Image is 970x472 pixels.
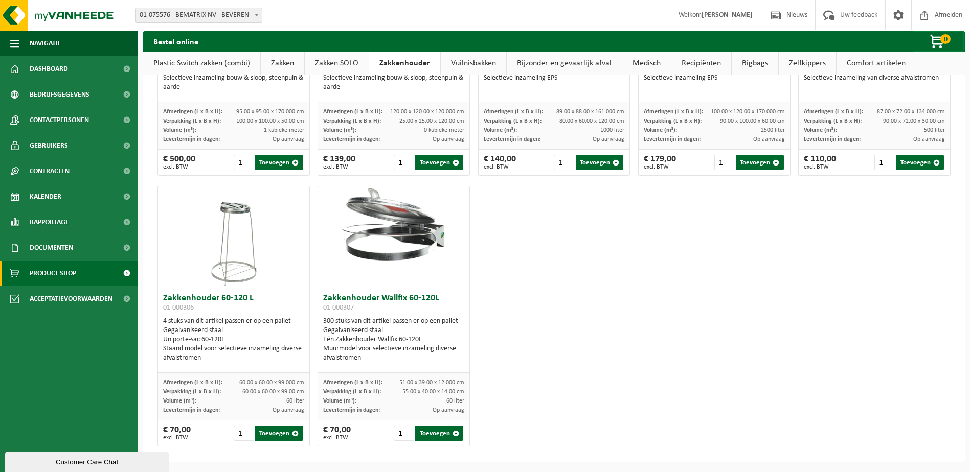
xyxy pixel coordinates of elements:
button: Toevoegen [415,155,463,170]
span: Volume (m³): [323,127,356,133]
span: excl. BTW [644,164,676,170]
a: Bijzonder en gevaarlijk afval [507,52,622,75]
div: € 140,00 [484,155,516,170]
span: Volume (m³): [163,127,196,133]
span: 120.00 x 120.00 x 120.000 cm [390,109,464,115]
span: Op aanvraag [433,136,464,143]
img: 01-000306 [208,186,259,289]
input: 1 [874,155,895,170]
a: Zakken SOLO [305,52,369,75]
a: Zakkenhouder [369,52,440,75]
button: Toevoegen [255,155,303,170]
div: € 179,00 [644,155,676,170]
div: Selectieve inzameling EPS [644,74,785,83]
div: € 110,00 [804,155,836,170]
span: 01-000306 [163,304,194,312]
div: € 70,00 [163,426,191,441]
span: Levertermijn in dagen: [163,407,220,413]
span: 80.00 x 60.00 x 120.00 cm [559,118,624,124]
input: 1 [234,155,254,170]
span: 90.00 x 100.00 x 60.00 cm [720,118,785,124]
button: Toevoegen [896,155,944,170]
strong: [PERSON_NAME] [702,11,753,19]
div: Selectieve inzameling bouw & sloop, steenpuin & aarde [323,74,464,92]
span: excl. BTW [484,164,516,170]
span: Verpakking (L x B x H): [644,118,702,124]
span: excl. BTW [163,164,195,170]
span: 0 [940,34,951,44]
a: Plastic Switch zakken (combi) [143,52,260,75]
span: Kalender [30,184,61,209]
div: Eén Zakkenhouder Wallfix 60-120L [323,335,464,344]
img: 01-000307 [318,186,469,262]
div: Selectieve inzameling bouw & sloop, steenpuin & aarde [163,74,304,92]
div: 4 stuks van dit artikel passen er op een pallet [163,317,304,363]
h3: Zakkenhouder Wallfix 60-120L [323,294,464,314]
a: Recipiënten [671,52,731,75]
span: Op aanvraag [753,136,785,143]
span: Afmetingen (L x B x H): [163,109,222,115]
div: 300 stuks van dit artikel passen er op een pallet [323,317,464,363]
span: Product Shop [30,261,76,286]
span: 55.00 x 40.00 x 14.00 cm [402,389,464,395]
span: excl. BTW [804,164,836,170]
div: € 139,00 [323,155,355,170]
span: 100.00 x 100.00 x 50.00 cm [236,118,304,124]
span: 60.00 x 60.00 x 99.000 cm [239,380,304,386]
span: Op aanvraag [593,136,624,143]
a: Medisch [622,52,671,75]
span: 87.00 x 72.00 x 134.000 cm [877,109,945,115]
span: Rapportage [30,209,69,235]
span: Gebruikers [30,133,68,158]
span: Bedrijfsgegevens [30,82,89,107]
span: Volume (m³): [163,398,196,404]
span: Contactpersonen [30,107,89,133]
a: Bigbags [732,52,778,75]
div: Gegalvaniseerd staal [323,326,464,335]
span: Op aanvraag [273,407,304,413]
div: Muurmodel voor selectieve inzameling diverse afvalstromen [323,344,464,363]
span: Afmetingen (L x B x H): [804,109,863,115]
span: Levertermijn in dagen: [323,407,380,413]
button: Toevoegen [255,426,303,441]
span: 01-075576 - BEMATRIX NV - BEVEREN [136,8,262,22]
span: Verpakking (L x B x H): [323,118,381,124]
div: € 70,00 [323,426,351,441]
div: Gegalvaniseerd staal [163,326,304,335]
a: Zelfkippers [779,52,836,75]
span: 500 liter [924,127,945,133]
span: Levertermijn in dagen: [484,136,540,143]
span: Navigatie [30,31,61,56]
h3: Zakkenhouder 60-120 L [163,294,304,314]
div: Selectieve inzameling EPS [484,74,625,83]
a: Comfort artikelen [837,52,916,75]
span: 90.00 x 72.00 x 30.00 cm [883,118,945,124]
input: 1 [394,155,414,170]
button: Toevoegen [576,155,623,170]
div: Un porte-sac 60-120L [163,335,304,344]
span: Levertermijn in dagen: [804,136,861,143]
span: Afmetingen (L x B x H): [323,109,382,115]
span: Op aanvraag [913,136,945,143]
span: excl. BTW [163,435,191,441]
span: Op aanvraag [273,136,304,143]
span: Levertermijn in dagen: [323,136,380,143]
span: 2500 liter [761,127,785,133]
span: 60 liter [446,398,464,404]
input: 1 [714,155,735,170]
span: Verpakking (L x B x H): [484,118,542,124]
span: Levertermijn in dagen: [163,136,220,143]
span: Afmetingen (L x B x H): [163,380,222,386]
div: Staand model voor selectieve inzameling diverse afvalstromen [163,344,304,363]
input: 1 [394,426,414,441]
span: excl. BTW [323,164,355,170]
span: Volume (m³): [644,127,677,133]
span: 95.00 x 95.00 x 170.000 cm [236,109,304,115]
span: 89.00 x 88.00 x 161.000 cm [556,109,624,115]
span: 0 kubieke meter [424,127,464,133]
span: excl. BTW [323,435,351,441]
iframe: chat widget [5,450,171,472]
span: Levertermijn in dagen: [644,136,701,143]
span: Verpakking (L x B x H): [323,389,381,395]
